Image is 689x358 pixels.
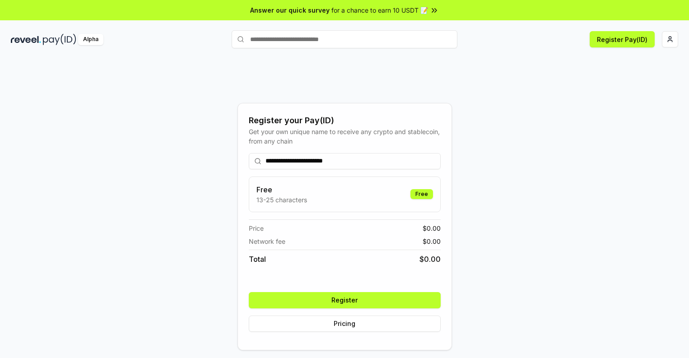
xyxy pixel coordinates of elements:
[249,254,266,265] span: Total
[423,223,441,233] span: $ 0.00
[331,5,428,15] span: for a chance to earn 10 USDT 📝
[249,316,441,332] button: Pricing
[249,114,441,127] div: Register your Pay(ID)
[249,237,285,246] span: Network fee
[590,31,655,47] button: Register Pay(ID)
[43,34,76,45] img: pay_id
[410,189,433,199] div: Free
[256,195,307,205] p: 13-25 characters
[250,5,330,15] span: Answer our quick survey
[256,184,307,195] h3: Free
[11,34,41,45] img: reveel_dark
[419,254,441,265] span: $ 0.00
[249,223,264,233] span: Price
[78,34,103,45] div: Alpha
[423,237,441,246] span: $ 0.00
[249,127,441,146] div: Get your own unique name to receive any crypto and stablecoin, from any chain
[249,292,441,308] button: Register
